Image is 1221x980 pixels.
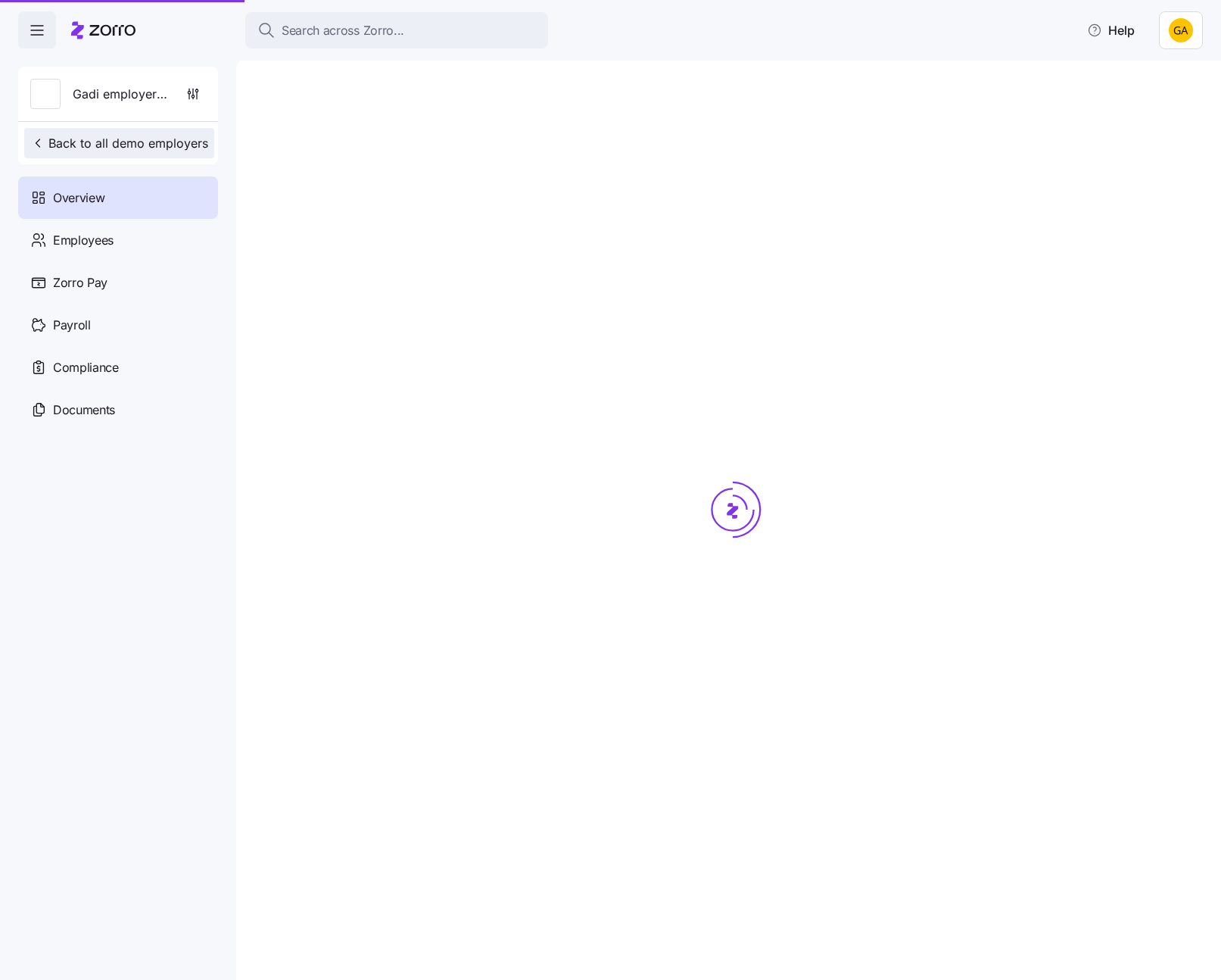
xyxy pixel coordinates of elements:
button: Help [1075,15,1147,45]
span: Employees [53,231,114,250]
span: Search across Zorro... [282,21,404,40]
span: Help [1087,21,1135,39]
span: Overview [53,189,104,208]
a: Zorro Pay [18,261,218,304]
a: Payroll [18,304,218,346]
button: Search across Zorro... [245,12,548,48]
span: Documents [53,401,115,420]
span: Compliance [53,358,119,377]
button: Back to all demo employers [24,128,214,158]
a: Documents [18,389,218,431]
a: Employees [18,219,218,261]
a: Compliance [18,346,218,389]
span: Zorro Pay [53,273,107,292]
span: Payroll [53,316,91,335]
span: Gadi employer Sanity 1 [73,85,168,104]
img: 4300839f2741c4d8e7b8ef2f97f5ad42 [1169,18,1193,42]
a: Overview [18,176,218,219]
span: Back to all demo employers [30,134,208,152]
